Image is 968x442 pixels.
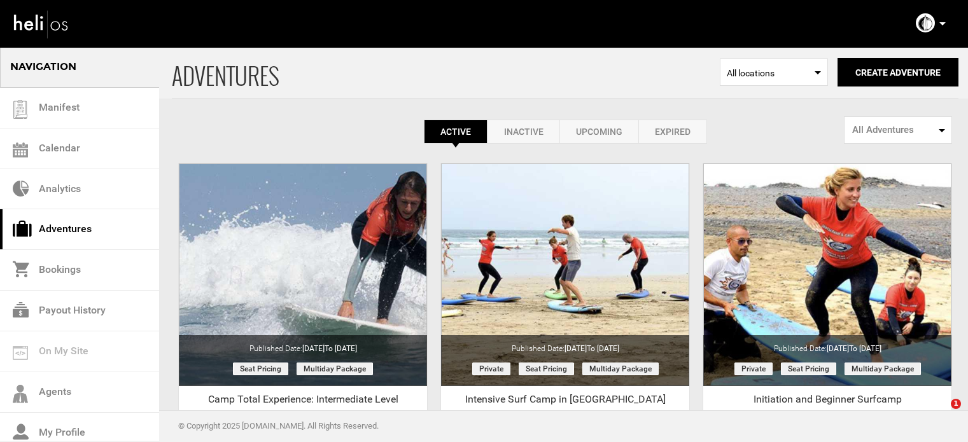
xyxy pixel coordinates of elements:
[727,67,821,79] span: All locations
[849,344,881,353] span: to [DATE]
[233,363,288,375] span: Seat Pricing
[172,46,720,98] span: ADVENTURES
[472,363,510,375] span: Private
[519,363,574,375] span: Seat Pricing
[781,363,836,375] span: Seat Pricing
[638,120,707,144] a: Expired
[297,363,373,375] span: Multiday package
[565,344,619,353] span: [DATE]
[852,123,936,137] span: All Adventures
[703,392,951,411] div: Initiation and Beginner Surfcamp
[703,335,951,354] div: Published Date:
[559,120,638,144] a: Upcoming
[582,363,659,375] span: Multiday package
[827,344,881,353] span: [DATE]
[11,100,30,119] img: guest-list.svg
[734,363,773,375] span: Private
[720,59,828,86] span: Select box activate
[13,142,28,158] img: calendar.svg
[845,363,921,375] span: Multiday package
[844,116,952,144] button: All Adventures
[925,399,955,429] iframe: Intercom live chat
[587,344,619,353] span: to [DATE]
[441,335,689,354] div: Published Date:
[179,335,427,354] div: Published Date:
[13,385,28,403] img: agents-icon.svg
[916,13,935,32] img: fb50811a2d6ae1c902088148ecd6c9af.png
[424,120,488,144] a: Active
[302,344,357,353] span: [DATE]
[325,344,357,353] span: to [DATE]
[488,120,559,144] a: Inactive
[13,7,70,41] img: heli-logo
[838,58,958,86] button: Create Adventure
[13,346,28,360] img: on_my_site.svg
[951,399,961,409] span: 1
[441,392,689,411] div: Intensive Surf Camp in [GEOGRAPHIC_DATA]
[179,392,427,411] div: Camp Total Experience: Intermediate Level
